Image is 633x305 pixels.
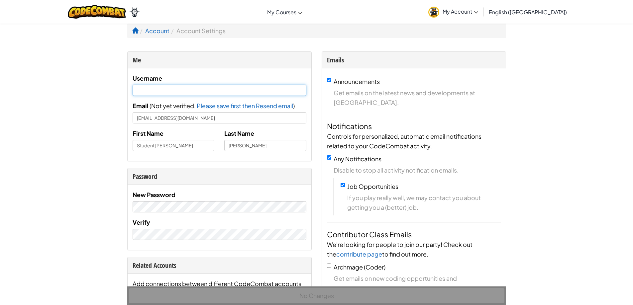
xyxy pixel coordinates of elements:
[334,155,381,163] label: Any Notifications
[364,263,385,271] span: (Coder)
[327,121,501,131] h4: Notifications
[151,102,197,110] span: Not yet verified.
[133,217,150,227] label: Verify
[327,229,501,240] h4: Contributor Class Emails
[334,273,501,293] span: Get emails on new coding opportunities and announcements.
[334,263,363,271] span: Archmage
[149,102,151,110] span: (
[443,8,478,15] span: My Account
[334,78,380,85] label: Announcements
[133,261,306,270] div: Related Accounts
[425,1,481,22] a: My Account
[224,128,254,138] label: Last Name
[489,9,567,16] span: English ([GEOGRAPHIC_DATA])
[133,190,175,199] label: New Password
[347,193,501,212] span: If you play really well, we may contact you about getting you a (better) job.
[334,88,501,107] span: Get emails on the latest news and developments at [GEOGRAPHIC_DATA].
[169,26,226,36] li: Account Settings
[267,9,296,16] span: My Courses
[382,250,428,258] span: to find out more.
[428,7,439,18] img: avatar
[133,73,162,83] label: Username
[145,27,169,35] a: Account
[197,102,293,110] span: Please save first then Resend email
[485,3,570,21] a: English ([GEOGRAPHIC_DATA])
[327,55,501,65] div: Emails
[133,55,306,65] div: Me
[133,102,149,110] span: Email
[133,128,163,138] label: First Name
[347,183,398,190] label: Job Opportunities
[334,165,501,175] span: Disable to stop all activity notification emails.
[133,172,306,181] div: Password
[129,7,140,17] img: Ozaria
[336,250,382,258] a: contribute page
[327,241,473,258] span: We're looking for people to join our party! Check out the
[327,132,481,150] span: Controls for personalized, automatic email notifications related to your CodeCombat activity.
[68,5,126,19] img: CodeCombat logo
[293,102,295,110] span: )
[264,3,306,21] a: My Courses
